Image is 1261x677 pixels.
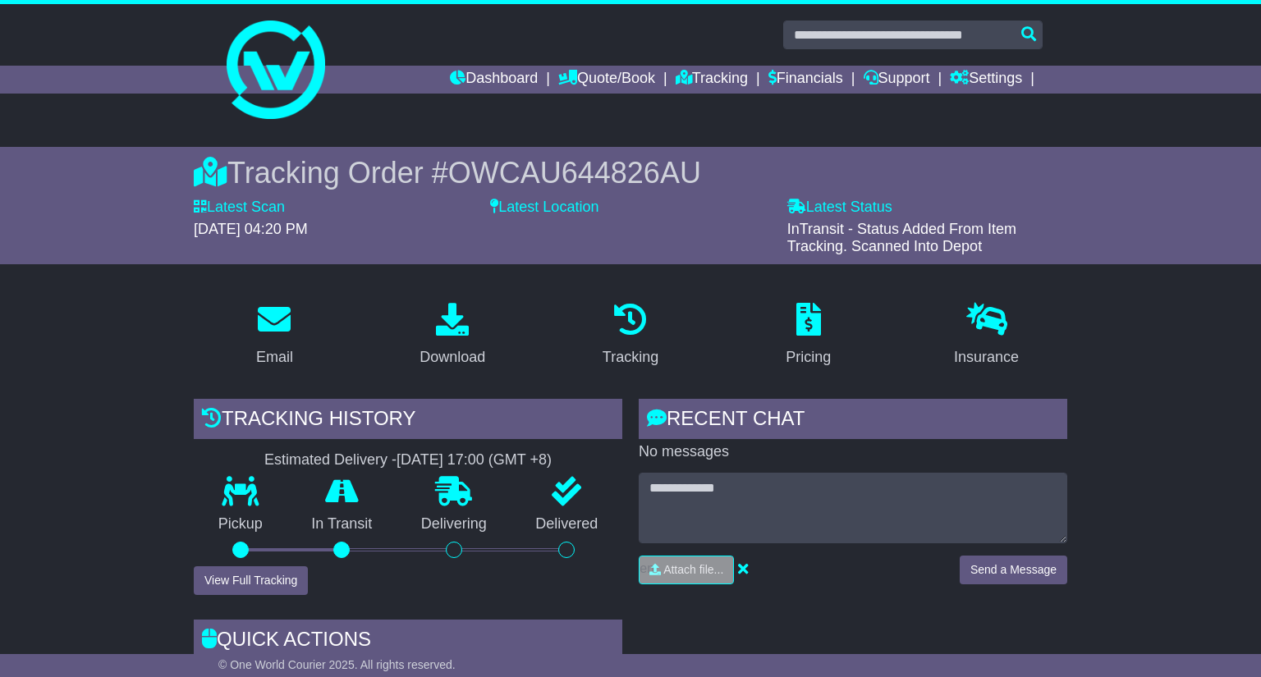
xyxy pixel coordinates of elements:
[409,297,496,374] a: Download
[639,399,1067,443] div: RECENT CHAT
[194,221,308,237] span: [DATE] 04:20 PM
[194,199,285,217] label: Latest Scan
[787,199,892,217] label: Latest Status
[603,346,658,368] div: Tracking
[950,66,1022,94] a: Settings
[511,515,623,533] p: Delivered
[639,443,1067,461] p: No messages
[194,515,287,533] p: Pickup
[676,66,748,94] a: Tracking
[194,399,622,443] div: Tracking history
[397,515,511,533] p: Delivering
[218,658,456,671] span: © One World Courier 2025. All rights reserved.
[943,297,1029,374] a: Insurance
[194,155,1067,190] div: Tracking Order #
[768,66,843,94] a: Financials
[864,66,930,94] a: Support
[194,620,622,664] div: Quick Actions
[490,199,598,217] label: Latest Location
[787,221,1016,255] span: InTransit - Status Added From Item Tracking. Scanned Into Depot
[450,66,538,94] a: Dashboard
[256,346,293,368] div: Email
[287,515,397,533] p: In Transit
[786,346,831,368] div: Pricing
[775,297,841,374] a: Pricing
[420,346,485,368] div: Download
[558,66,655,94] a: Quote/Book
[592,297,669,374] a: Tracking
[194,566,308,595] button: View Full Tracking
[448,156,701,190] span: OWCAU644826AU
[245,297,304,374] a: Email
[194,451,622,469] div: Estimated Delivery -
[960,556,1067,584] button: Send a Message
[954,346,1019,368] div: Insurance
[397,451,552,469] div: [DATE] 17:00 (GMT +8)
